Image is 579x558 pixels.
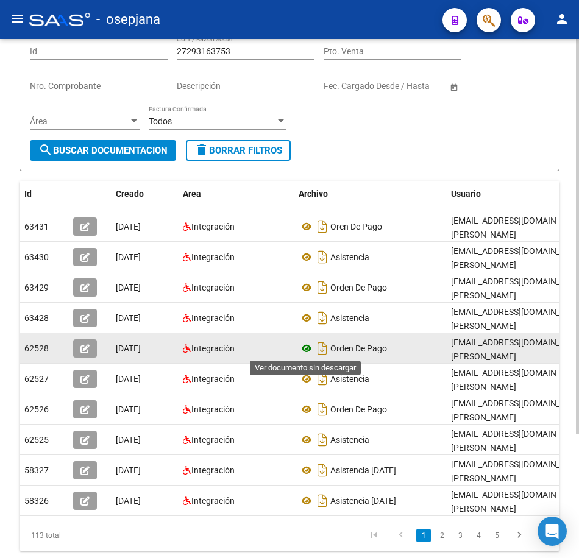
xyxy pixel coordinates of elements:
[10,12,24,26] mat-icon: menu
[314,308,330,328] i: Descargar documento
[314,278,330,297] i: Descargar documento
[538,517,567,546] div: Open Intercom Messenger
[416,529,431,542] a: 1
[20,520,127,551] div: 113 total
[24,374,49,384] span: 62527
[116,496,141,506] span: [DATE]
[149,116,172,126] span: Todos
[24,435,49,445] span: 62525
[194,145,282,156] span: Borrar Filtros
[314,461,330,480] i: Descargar documento
[314,339,330,358] i: Descargar documento
[178,181,294,207] datatable-header-cell: Area
[191,496,235,506] span: Integración
[24,404,49,414] span: 62526
[314,491,330,510] i: Descargar documento
[451,189,481,199] span: Usuario
[38,143,53,157] mat-icon: search
[116,189,144,199] span: Creado
[24,313,49,323] span: 63428
[116,222,141,231] span: [DATE]
[116,374,141,384] span: [DATE]
[38,145,168,156] span: Buscar Documentacion
[24,252,49,262] span: 63430
[30,116,129,127] span: Área
[451,525,469,546] li: page 3
[111,181,178,207] datatable-header-cell: Creado
[116,313,141,323] span: [DATE]
[447,80,460,93] button: Open calendar
[389,529,413,542] a: go to previous page
[489,529,504,542] a: 5
[191,222,235,231] span: Integración
[191,283,235,292] span: Integración
[191,313,235,323] span: Integración
[378,81,438,91] input: Fecha fin
[24,344,49,353] span: 62528
[535,529,558,542] a: go to last page
[191,404,235,414] span: Integración
[330,374,369,384] span: Asistencia
[330,465,396,475] span: Asistencia [DATE]
[30,140,176,161] button: Buscar Documentacion
[330,496,396,506] span: Asistencia [DATE]
[330,283,387,292] span: Orden De Pago
[116,252,141,262] span: [DATE]
[194,143,209,157] mat-icon: delete
[435,529,449,542] a: 2
[191,374,235,384] span: Integración
[116,465,141,475] span: [DATE]
[508,529,531,542] a: go to next page
[555,12,569,26] mat-icon: person
[453,529,467,542] a: 3
[330,313,369,323] span: Asistencia
[24,222,49,231] span: 63431
[330,222,382,231] span: Oren De Pago
[469,525,488,546] li: page 4
[471,529,486,542] a: 4
[330,404,387,414] span: Orden De Pago
[24,189,32,199] span: Id
[314,400,330,419] i: Descargar documento
[330,252,369,262] span: Asistencia
[314,430,330,450] i: Descargar documento
[414,525,433,546] li: page 1
[294,181,446,207] datatable-header-cell: Archivo
[116,404,141,414] span: [DATE]
[96,6,160,33] span: - osepjana
[330,435,369,445] span: Asistencia
[116,435,141,445] span: [DATE]
[488,525,506,546] li: page 5
[314,217,330,236] i: Descargar documento
[24,496,49,506] span: 58326
[191,344,235,353] span: Integración
[314,369,330,389] i: Descargar documento
[116,283,141,292] span: [DATE]
[324,81,368,91] input: Fecha inicio
[433,525,451,546] li: page 2
[183,189,201,199] span: Area
[191,435,235,445] span: Integración
[191,465,235,475] span: Integración
[314,247,330,267] i: Descargar documento
[24,283,49,292] span: 63429
[363,529,386,542] a: go to first page
[20,181,68,207] datatable-header-cell: Id
[24,465,49,475] span: 58327
[191,252,235,262] span: Integración
[186,140,291,161] button: Borrar Filtros
[299,189,328,199] span: Archivo
[330,344,387,353] span: Orden De Pago
[116,344,141,353] span: [DATE]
